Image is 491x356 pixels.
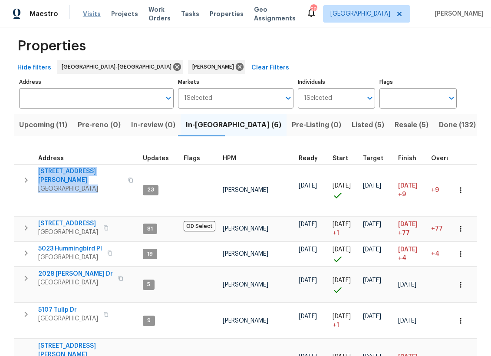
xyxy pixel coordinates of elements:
span: Finish [398,155,416,162]
label: Individuals [298,79,375,85]
span: [DATE] [398,247,418,253]
span: Overall [431,155,454,162]
span: Start [333,155,348,162]
span: [DATE] [363,221,381,227]
span: [DATE] [363,183,381,189]
div: Projected renovation finish date [398,155,424,162]
span: Properties [210,10,244,18]
span: Projects [111,10,138,18]
span: Flags [184,155,200,162]
label: Address [19,79,174,85]
span: 19 [144,251,156,258]
div: Target renovation project end date [363,155,391,162]
div: Days past target finish date [431,155,461,162]
span: +9 [431,187,439,193]
span: [DATE] [398,318,416,324]
span: [DATE] [363,277,381,283]
span: [GEOGRAPHIC_DATA] [38,314,98,323]
span: 5107 Tulip Dr [38,306,98,314]
span: Upcoming (11) [19,119,67,131]
td: 77 day(s) past target finish date [428,217,465,241]
span: Tasks [181,11,199,17]
div: Actual renovation start date [333,155,356,162]
td: 4 day(s) past target finish date [428,242,465,267]
span: 1 Selected [184,95,212,102]
span: [PERSON_NAME] [223,318,268,324]
td: Scheduled to finish 77 day(s) late [395,217,428,241]
span: [DATE] [299,313,317,320]
td: Project started on time [329,164,359,216]
span: [PERSON_NAME] [223,226,268,232]
span: [DATE] [333,247,351,253]
span: In-[GEOGRAPHIC_DATA] (6) [186,119,281,131]
span: +77 [431,226,443,232]
span: [DATE] [333,313,351,320]
span: [DATE] [363,247,381,253]
div: Earliest renovation start date (first business day after COE or Checkout) [299,155,326,162]
span: 23 [144,186,158,194]
span: Done (132) [439,119,476,131]
span: +4 [398,254,406,263]
span: Ready [299,155,318,162]
button: Open [162,92,175,104]
span: [DATE] [299,247,317,253]
span: +9 [398,190,406,199]
span: Maestro [30,10,58,18]
span: Resale (5) [395,119,428,131]
span: Target [363,155,383,162]
span: Address [38,155,64,162]
button: Open [282,92,294,104]
span: Listed (5) [352,119,384,131]
td: Project started 1 days late [329,303,359,339]
span: +77 [398,229,410,237]
div: 58 [310,5,316,14]
span: 1 Selected [304,95,332,102]
span: [PERSON_NAME] [223,251,268,257]
div: [GEOGRAPHIC_DATA]-[GEOGRAPHIC_DATA] [57,60,183,74]
span: [STREET_ADDRESS] [38,219,98,228]
span: [DATE] [299,277,317,283]
span: +4 [431,251,439,257]
span: Visits [83,10,101,18]
span: [GEOGRAPHIC_DATA]-[GEOGRAPHIC_DATA] [62,63,175,71]
span: Geo Assignments [254,5,296,23]
span: [DATE] [398,282,416,288]
span: Pre-reno (0) [78,119,121,131]
span: 5023 Hummingbird Pl [38,244,102,253]
span: [DATE] [363,313,381,320]
span: [STREET_ADDRESS][PERSON_NAME] [38,167,123,185]
button: Hide filters [14,60,55,76]
span: [DATE] [333,277,351,283]
span: [PERSON_NAME] [192,63,237,71]
span: [GEOGRAPHIC_DATA] [330,10,390,18]
span: Clear Filters [251,63,289,73]
span: + 1 [333,229,339,237]
span: [DATE] [398,183,418,189]
span: Properties [17,42,86,50]
span: 5 [144,281,154,288]
td: 9 day(s) past target finish date [428,164,465,216]
span: [DATE] [299,221,317,227]
button: Clear Filters [248,60,293,76]
span: 2028 [PERSON_NAME] Dr [38,270,113,278]
span: [PERSON_NAME] [431,10,484,18]
span: [GEOGRAPHIC_DATA] [38,228,98,237]
span: Updates [143,155,169,162]
td: Scheduled to finish 4 day(s) late [395,242,428,267]
span: Pre-Listing (0) [292,119,341,131]
button: Open [445,92,458,104]
span: [GEOGRAPHIC_DATA] [38,185,123,193]
span: Work Orders [148,5,171,23]
span: 9 [144,317,154,324]
span: [GEOGRAPHIC_DATA] [38,278,113,287]
span: [DATE] [398,221,418,227]
span: OD Select [184,221,215,231]
span: 81 [144,225,156,233]
span: [GEOGRAPHIC_DATA] [38,253,102,262]
span: [PERSON_NAME] [223,187,268,193]
td: Project started on time [329,242,359,267]
div: [PERSON_NAME] [188,60,245,74]
span: Hide filters [17,63,51,73]
span: [PERSON_NAME] [223,282,268,288]
span: + 1 [333,321,339,330]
